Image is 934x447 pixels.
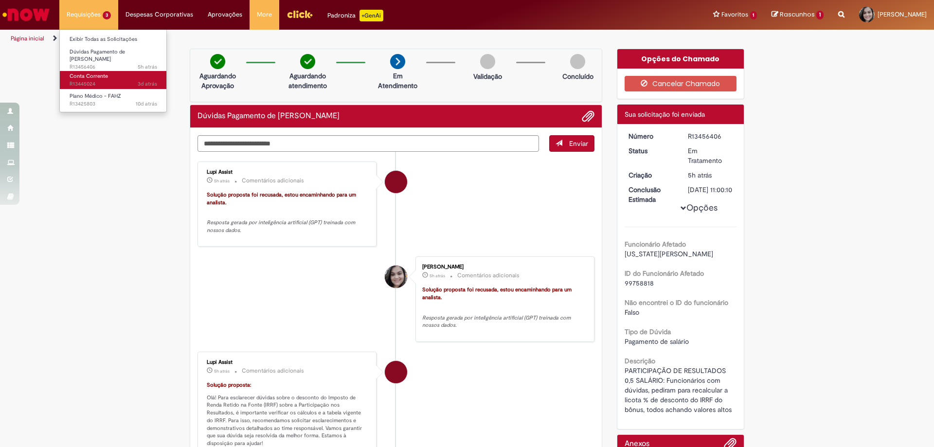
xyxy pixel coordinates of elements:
[385,171,407,193] div: Lupi Assist
[569,139,588,148] span: Enviar
[625,327,671,336] b: Tipo de Dúvida
[210,54,225,69] img: check-circle-green.png
[721,10,748,19] span: Favoritos
[422,286,573,301] font: Solução proposta foi recusada, estou encaminhando para um analista.
[621,131,681,141] dt: Número
[688,171,712,179] span: 5h atrás
[103,11,111,19] span: 3
[60,71,167,89] a: Aberto R13445024 : Conta Corrente
[621,185,681,204] dt: Conclusão Estimada
[198,112,340,121] h2: Dúvidas Pagamento de Salário Histórico de tíquete
[688,171,712,179] time: 28/08/2025 09:56:24
[625,308,639,317] span: Falso
[136,100,157,107] span: 10d atrás
[138,80,157,88] time: 25/08/2025 15:35:00
[374,71,421,90] p: Em Atendimento
[214,368,230,374] time: 28/08/2025 09:56:32
[208,10,242,19] span: Aprovações
[625,110,705,119] span: Sua solicitação foi enviada
[625,337,689,346] span: Pagamento de salário
[327,10,383,21] div: Padroniza
[60,34,167,45] a: Exibir Todas as Solicitações
[242,367,304,375] small: Comentários adicionais
[126,10,193,19] span: Despesas Corporativas
[214,368,230,374] span: 5h atrás
[385,266,407,288] div: Dayana Maria Souza Santos
[207,169,369,175] div: Lupi Assist
[59,29,167,112] ul: Requisições
[422,264,584,270] div: [PERSON_NAME]
[359,10,383,21] p: +GenAi
[70,48,125,63] span: Dúvidas Pagamento de [PERSON_NAME]
[60,47,167,68] a: Aberto R13456406 : Dúvidas Pagamento de Salário
[625,250,713,258] span: [US_STATE][PERSON_NAME]
[207,191,358,206] font: Solução proposta foi recusada, estou encaminhando para um analista.
[570,54,585,69] img: img-circle-grey.png
[772,10,824,19] a: Rascunhos
[621,170,681,180] dt: Criação
[688,170,733,180] div: 28/08/2025 09:56:24
[214,178,230,184] time: 28/08/2025 10:00:16
[70,80,157,88] span: R13445024
[287,7,313,21] img: click_logo_yellow_360x200.png
[625,298,728,307] b: Não encontrei o ID do funcionário
[473,72,502,81] p: Validação
[617,49,744,69] div: Opções do Chamado
[625,279,654,287] span: 99758818
[67,10,101,19] span: Requisições
[390,54,405,69] img: arrow-next.png
[750,11,757,19] span: 1
[625,76,737,91] button: Cancelar Chamado
[214,178,230,184] span: 5h atrás
[480,54,495,69] img: img-circle-grey.png
[625,357,655,365] b: Descrição
[385,361,407,383] div: Lupi Assist
[7,30,615,48] ul: Trilhas de página
[688,185,733,195] div: [DATE] 11:00:10
[688,146,733,165] div: Em Tratamento
[562,72,593,81] p: Concluído
[816,11,824,19] span: 1
[70,63,157,71] span: R13456406
[70,72,108,80] span: Conta Corrente
[242,177,304,185] small: Comentários adicionais
[194,71,241,90] p: Aguardando Aprovação
[60,91,167,109] a: Aberto R13425803 : Plano Médico - FAHZ
[136,100,157,107] time: 18/08/2025 16:21:56
[422,314,572,329] em: Resposta gerada por inteligência artificial (GPT) treinada com nossos dados.
[625,269,704,278] b: ID do Funcionário Afetado
[582,110,594,123] button: Adicionar anexos
[207,219,357,234] em: Resposta gerada por inteligência artificial (GPT) treinada com nossos dados.
[70,92,121,100] span: Plano Médico - FAHZ
[138,80,157,88] span: 3d atrás
[257,10,272,19] span: More
[70,100,157,108] span: R13425803
[198,135,539,152] textarea: Digite sua mensagem aqui...
[621,146,681,156] dt: Status
[780,10,815,19] span: Rascunhos
[878,10,927,18] span: [PERSON_NAME]
[430,273,445,279] span: 5h atrás
[549,135,594,152] button: Enviar
[457,271,520,280] small: Comentários adicionais
[688,131,733,141] div: R13456406
[138,63,157,71] span: 5h atrás
[138,63,157,71] time: 28/08/2025 09:56:25
[430,273,445,279] time: 28/08/2025 10:00:15
[300,54,315,69] img: check-circle-green.png
[207,359,369,365] div: Lupi Assist
[625,240,686,249] b: Funcionário Afetado
[207,381,251,389] font: Solução proposta:
[11,35,44,42] a: Página inicial
[284,71,331,90] p: Aguardando atendimento
[625,366,732,414] span: PARTICIPAÇÃO DE RESULTADOS 0,5 SALÁRIO: Funcionários com dúvidas, pediram para recalcular a licot...
[1,5,51,24] img: ServiceNow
